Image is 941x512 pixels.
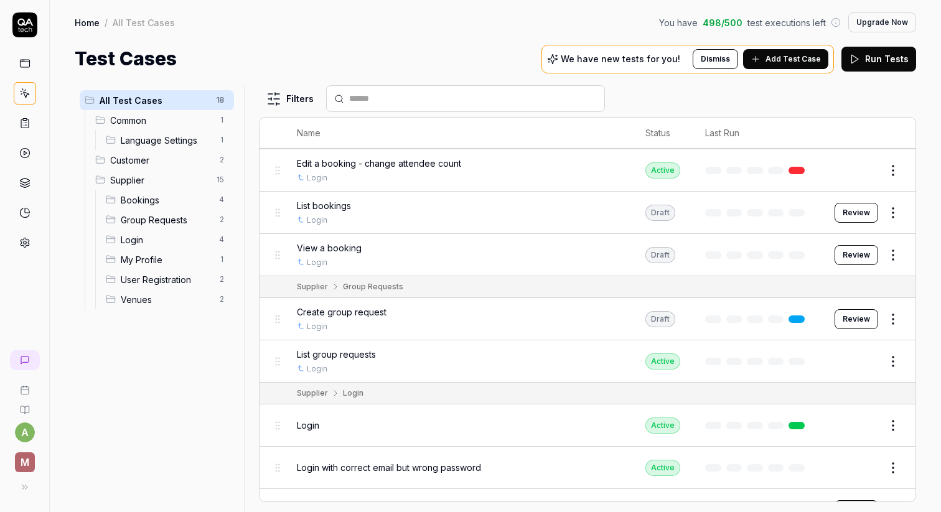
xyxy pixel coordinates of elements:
a: Login [307,215,327,226]
span: 2 [214,212,229,227]
button: a [15,422,35,442]
span: Language Settings [121,134,212,147]
a: Login [307,172,327,184]
span: 1 [214,113,229,128]
div: Drag to reorderCommon1 [90,110,234,130]
span: Customer [110,154,212,167]
span: 4 [214,232,229,247]
div: Drag to reorderBookings4 [101,190,234,210]
div: All Test Cases [113,16,175,29]
span: 2 [214,272,229,287]
button: Review [835,245,878,265]
span: 2 [214,152,229,167]
div: Supplier [297,388,328,399]
span: List group requests [297,348,376,361]
button: Filters [259,86,321,111]
div: Active [645,353,680,370]
button: Run Tests [841,47,916,72]
span: test executions left [747,16,826,29]
button: Add Test Case [743,49,828,69]
th: Status [633,118,693,149]
tr: List group requestsLoginActive [260,340,915,383]
div: Drag to reorderGroup Requests2 [101,210,234,230]
div: Login [343,388,363,399]
div: Drag to reorderSupplier15 [90,170,234,190]
span: 15 [212,172,229,187]
span: Bookings [121,193,212,207]
span: List bookings [297,199,351,212]
span: All Test Cases [100,94,208,107]
div: Drag to reorderLanguage Settings1 [101,130,234,150]
div: Draft [645,205,675,221]
span: 2 [214,292,229,307]
button: Review [835,309,878,329]
tr: LoginActive [260,404,915,447]
span: View a booking [297,241,362,254]
button: Review [835,203,878,223]
tr: Edit a booking - change attendee countLoginActive [260,149,915,192]
span: Login with correct email but wrong password [297,461,481,474]
span: Group Requests [121,213,212,226]
span: Venues [121,293,212,306]
th: Name [284,118,633,149]
div: Drag to reorderVenues2 [101,289,234,309]
tr: Create group requestLoginDraftReview [260,298,915,340]
div: Group Requests [343,281,403,292]
span: 4 [214,192,229,207]
span: Add Test Case [765,54,821,65]
a: Documentation [5,395,44,415]
a: New conversation [10,350,40,370]
div: Supplier [297,281,328,292]
a: Book a call with us [5,375,44,395]
a: Home [75,16,100,29]
div: Active [645,162,680,179]
span: You have [659,16,698,29]
span: 498 / 500 [703,16,742,29]
span: Create group request [297,305,386,319]
span: Login [297,419,319,432]
tr: View a bookingLoginDraftReview [260,234,915,276]
span: 1 [214,252,229,267]
a: Login [307,257,327,268]
span: Common [110,114,212,127]
span: Edit a booking - change attendee count [297,157,461,170]
div: Drag to reorderLogin4 [101,230,234,249]
span: 1 [214,133,229,147]
div: Draft [645,311,675,327]
div: Drag to reorderMy Profile1 [101,249,234,269]
tr: List bookingsLoginDraftReview [260,192,915,234]
button: Dismiss [693,49,738,69]
span: My Profile [121,253,212,266]
div: Draft [645,247,675,263]
th: Last Run [693,118,822,149]
div: / [105,16,108,29]
span: User Registration [121,273,212,286]
tr: Login with correct email but wrong passwordActive [260,447,915,489]
div: Drag to reorderCustomer2 [90,150,234,170]
button: Upgrade Now [848,12,916,32]
a: Login [307,363,327,375]
a: Login [307,321,327,332]
span: M [15,452,35,472]
div: Drag to reorderUser Registration2 [101,269,234,289]
span: Login [121,233,212,246]
div: Active [645,460,680,476]
button: M [5,442,44,475]
div: Active [645,417,680,434]
p: We have new tests for you! [561,55,680,63]
span: 18 [211,93,229,108]
span: Supplier [110,174,209,187]
h1: Test Cases [75,45,177,73]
